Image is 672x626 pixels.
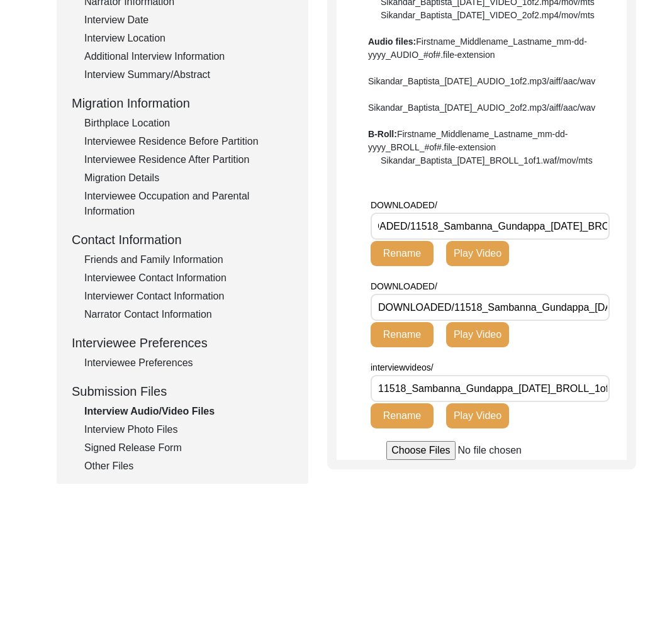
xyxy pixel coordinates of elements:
div: Interviewee Preferences [72,333,293,352]
span: DOWNLOADED/ [371,281,437,291]
div: Interviewer Contact Information [84,289,293,304]
div: Additional Interview Information [84,49,293,64]
div: Signed Release Form [84,440,293,456]
button: Rename [371,322,434,347]
div: Interview Location [84,31,293,46]
b: Audio files: [368,36,416,47]
span: interviewvideos/ [371,362,434,372]
button: Rename [371,241,434,266]
div: Interviewee Residence Before Partition [84,134,293,149]
b: B-Roll: [368,129,397,139]
div: Interview Audio/Video Files [84,404,293,419]
div: Interview Date [84,13,293,28]
span: DOWNLOADED/ [371,200,437,210]
button: Play Video [446,403,509,428]
button: Rename [371,403,434,428]
div: Migration Details [84,170,293,186]
div: Interviewee Residence After Partition [84,152,293,167]
div: Contact Information [72,230,293,249]
button: Play Video [446,241,509,266]
div: Birthplace Location [84,116,293,131]
div: Interview Photo Files [84,422,293,437]
div: Friends and Family Information [84,252,293,267]
div: Interviewee Occupation and Parental Information [84,189,293,219]
div: Narrator Contact Information [84,307,293,322]
div: Submission Files [72,382,293,401]
div: Migration Information [72,94,293,113]
div: Other Files [84,459,293,474]
button: Play Video [446,322,509,347]
div: Interview Summary/Abstract [84,67,293,82]
div: Interviewee Contact Information [84,271,293,286]
div: Interviewee Preferences [84,355,293,371]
